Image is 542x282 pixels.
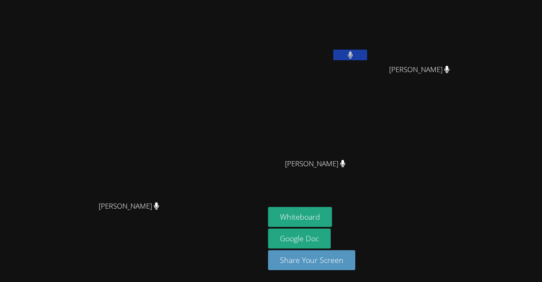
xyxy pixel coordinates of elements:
[268,250,355,270] button: Share Your Screen
[268,229,331,248] a: Google Doc
[285,158,346,170] span: [PERSON_NAME]
[99,200,159,212] span: [PERSON_NAME]
[268,207,332,227] button: Whiteboard
[389,64,450,76] span: [PERSON_NAME]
